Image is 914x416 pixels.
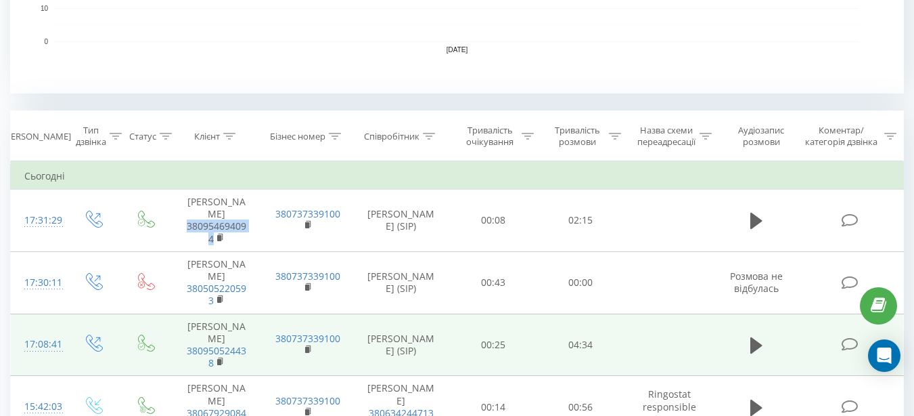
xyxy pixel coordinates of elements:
[171,251,262,314] td: [PERSON_NAME]
[549,125,605,148] div: Тривалість розмови
[727,125,796,148] div: Аудіозапис розмови
[24,331,53,358] div: 17:08:41
[537,190,624,252] td: 02:15
[76,125,106,148] div: Тип дзвінка
[868,339,900,372] div: Open Intercom Messenger
[275,332,340,345] a: 380737339100
[187,282,246,307] a: 380505220593
[352,190,450,252] td: [PERSON_NAME] (SIP)
[275,270,340,283] a: 380737339100
[275,394,340,407] a: 380737339100
[802,125,881,148] div: Коментар/категорія дзвінка
[352,314,450,376] td: [PERSON_NAME] (SIP)
[275,207,340,220] a: 380737339100
[171,314,262,376] td: [PERSON_NAME]
[450,190,537,252] td: 00:08
[352,251,450,314] td: [PERSON_NAME] (SIP)
[450,314,537,376] td: 00:25
[129,131,156,142] div: Статус
[537,314,624,376] td: 04:34
[41,5,49,12] text: 10
[24,207,53,234] div: 17:31:29
[187,220,246,245] a: 380954694094
[462,125,518,148] div: Тривалість очікування
[194,131,220,142] div: Клієнт
[11,163,904,190] td: Сьогодні
[447,46,468,54] text: [DATE]
[171,190,262,252] td: [PERSON_NAME]
[44,38,48,45] text: 0
[24,270,53,296] div: 17:30:11
[450,251,537,314] td: 00:43
[730,270,783,295] span: Розмова не відбулась
[637,125,696,148] div: Назва схеми переадресації
[537,251,624,314] td: 00:00
[3,131,71,142] div: [PERSON_NAME]
[364,131,419,142] div: Співробітник
[187,344,246,369] a: 380950524438
[270,131,325,142] div: Бізнес номер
